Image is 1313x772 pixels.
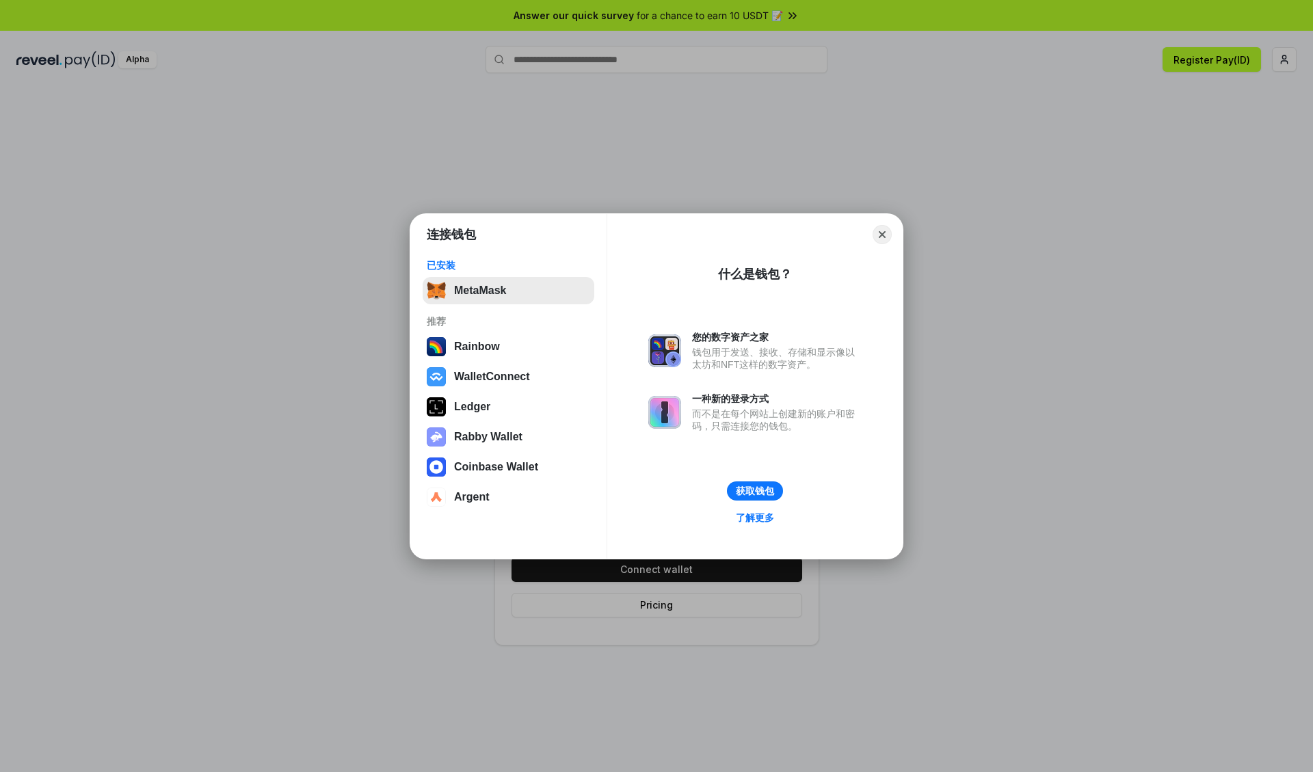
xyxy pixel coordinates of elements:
[427,259,590,271] div: 已安装
[423,363,594,390] button: WalletConnect
[692,346,862,371] div: 钱包用于发送、接收、存储和显示像以太坊和NFT这样的数字资产。
[454,371,530,383] div: WalletConnect
[423,483,594,511] button: Argent
[454,491,490,503] div: Argent
[423,423,594,451] button: Rabby Wallet
[454,401,490,413] div: Ledger
[427,367,446,386] img: svg+xml,%3Csvg%20width%3D%2228%22%20height%3D%2228%22%20viewBox%3D%220%200%2028%2028%22%20fill%3D...
[423,333,594,360] button: Rainbow
[718,266,792,282] div: 什么是钱包？
[427,488,446,507] img: svg+xml,%3Csvg%20width%3D%2228%22%20height%3D%2228%22%20viewBox%3D%220%200%2028%2028%22%20fill%3D...
[454,341,500,353] div: Rainbow
[427,226,476,243] h1: 连接钱包
[423,453,594,481] button: Coinbase Wallet
[648,334,681,367] img: svg+xml,%3Csvg%20xmlns%3D%22http%3A%2F%2Fwww.w3.org%2F2000%2Fsvg%22%20fill%3D%22none%22%20viewBox...
[454,431,522,443] div: Rabby Wallet
[427,457,446,477] img: svg+xml,%3Csvg%20width%3D%2228%22%20height%3D%2228%22%20viewBox%3D%220%200%2028%2028%22%20fill%3D...
[727,481,783,501] button: 获取钱包
[427,315,590,328] div: 推荐
[427,337,446,356] img: svg+xml,%3Csvg%20width%3D%22120%22%20height%3D%22120%22%20viewBox%3D%220%200%20120%20120%22%20fil...
[427,397,446,416] img: svg+xml,%3Csvg%20xmlns%3D%22http%3A%2F%2Fwww.w3.org%2F2000%2Fsvg%22%20width%3D%2228%22%20height%3...
[873,225,892,244] button: Close
[423,393,594,421] button: Ledger
[728,509,782,527] a: 了解更多
[736,511,774,524] div: 了解更多
[692,408,862,432] div: 而不是在每个网站上创建新的账户和密码，只需连接您的钱包。
[648,396,681,429] img: svg+xml,%3Csvg%20xmlns%3D%22http%3A%2F%2Fwww.w3.org%2F2000%2Fsvg%22%20fill%3D%22none%22%20viewBox...
[454,284,506,297] div: MetaMask
[454,461,538,473] div: Coinbase Wallet
[736,485,774,497] div: 获取钱包
[427,427,446,447] img: svg+xml,%3Csvg%20xmlns%3D%22http%3A%2F%2Fwww.w3.org%2F2000%2Fsvg%22%20fill%3D%22none%22%20viewBox...
[427,281,446,300] img: svg+xml,%3Csvg%20fill%3D%22none%22%20height%3D%2233%22%20viewBox%3D%220%200%2035%2033%22%20width%...
[692,392,862,405] div: 一种新的登录方式
[423,277,594,304] button: MetaMask
[692,331,862,343] div: 您的数字资产之家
